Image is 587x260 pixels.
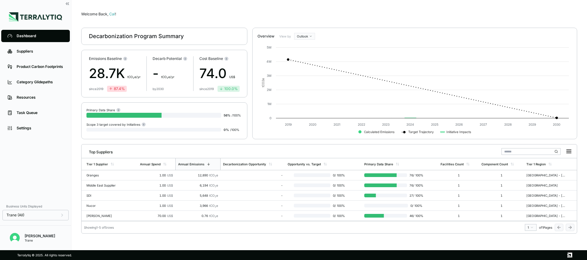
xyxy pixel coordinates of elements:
[232,113,241,117] span: / 100 %
[526,173,566,177] div: [GEOGRAPHIC_DATA] - [US_STATE]
[406,123,414,126] text: 2024
[330,194,347,197] span: 0 / 100 %
[199,56,240,61] div: Cost Baseline
[441,204,477,207] div: 1
[178,183,218,187] div: 6,194
[2,203,69,210] div: Business Units Displayed
[553,123,560,126] text: 2030
[441,194,477,197] div: 1
[407,173,423,177] span: 76 / 100 %
[481,194,521,197] div: 1
[17,126,64,131] div: Settings
[230,128,239,132] span: / 100 %
[153,64,187,83] div: -
[167,214,173,218] span: US$
[140,214,173,218] div: 70.00
[115,12,116,16] span: !
[529,123,536,126] text: 2029
[17,95,64,100] div: Resources
[480,123,487,126] text: 2027
[223,214,283,218] div: -
[441,173,477,177] div: 1
[25,238,55,242] div: Trane
[504,123,512,126] text: 2028
[109,12,116,16] span: Cal
[209,173,218,177] span: tCO e
[140,173,173,177] div: 1.00
[330,173,347,177] span: 0 / 100 %
[267,45,271,49] text: 5M
[84,147,113,155] div: Top Suppliers
[223,173,283,177] div: -
[279,34,292,38] label: View by
[223,194,283,197] div: -
[86,173,126,177] div: Granges
[86,122,146,127] div: Scope 3 target covered by Initiatives
[178,162,204,166] div: Annual Emissions
[526,204,566,207] div: [GEOGRAPHIC_DATA] - [US_STATE]
[153,56,187,61] div: Decarb Potential
[481,214,521,218] div: 1
[86,108,121,112] div: Primary Data Share
[140,183,173,187] div: 1.00
[481,162,508,166] div: Component Count
[333,123,340,126] text: 2021
[209,183,218,187] span: tCO e
[267,74,271,77] text: 3M
[446,130,471,134] text: Initiative Impacts
[167,173,173,177] span: US$
[266,60,271,63] text: 4M
[481,173,521,177] div: 1
[7,230,22,245] button: Open user button
[481,204,521,207] div: 1
[167,183,173,187] span: US$
[294,33,315,40] button: Outlook
[408,204,423,207] span: 0 / 100 %
[285,123,292,126] text: 2019
[219,86,238,91] div: 100.0 %
[199,64,240,83] div: 74.0
[6,213,24,218] span: Trane (All)
[86,214,126,218] div: [PERSON_NAME]
[89,64,141,83] div: 28.7K
[481,183,521,187] div: 1
[267,102,271,106] text: 1M
[89,56,141,61] div: Emissions Baseline
[261,78,265,87] text: tCO e
[441,214,477,218] div: 1
[17,80,64,85] div: Category Glidepaths
[455,123,463,126] text: 2026
[267,88,271,92] text: 2M
[407,194,423,197] span: 27 / 100 %
[224,128,229,132] span: 0 %
[86,194,126,197] div: SDI
[364,162,393,166] div: Primary Data Share
[408,130,434,134] text: Target Trajectory
[140,162,161,166] div: Annual Spend
[9,12,62,22] img: Logo
[81,12,577,17] div: Welcome Back,
[86,183,126,187] div: Middle East Supplier
[86,204,126,207] div: Nucor
[167,204,173,207] span: US$
[140,204,173,207] div: 1.00
[224,113,230,117] span: 56 %
[161,75,174,79] span: t CO e/yr
[178,194,218,197] div: 5,648
[209,194,218,197] span: tCO e
[309,123,316,126] text: 2020
[25,234,55,238] div: [PERSON_NAME]
[528,226,534,229] div: 1
[17,64,64,69] div: Product Carbon Footprints
[215,205,216,208] sub: 2
[407,183,423,187] span: 76 / 100 %
[127,75,141,79] span: t CO e/yr
[261,80,265,82] tspan: 2
[539,226,552,229] span: of 1 Pages
[89,87,103,91] div: since 2019
[526,162,546,166] div: Tier 1 Region
[209,204,218,207] span: tCO e
[526,194,566,197] div: [GEOGRAPHIC_DATA] - [US_STATE]
[10,233,20,243] img: Cal Krause
[178,214,218,218] div: 0.76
